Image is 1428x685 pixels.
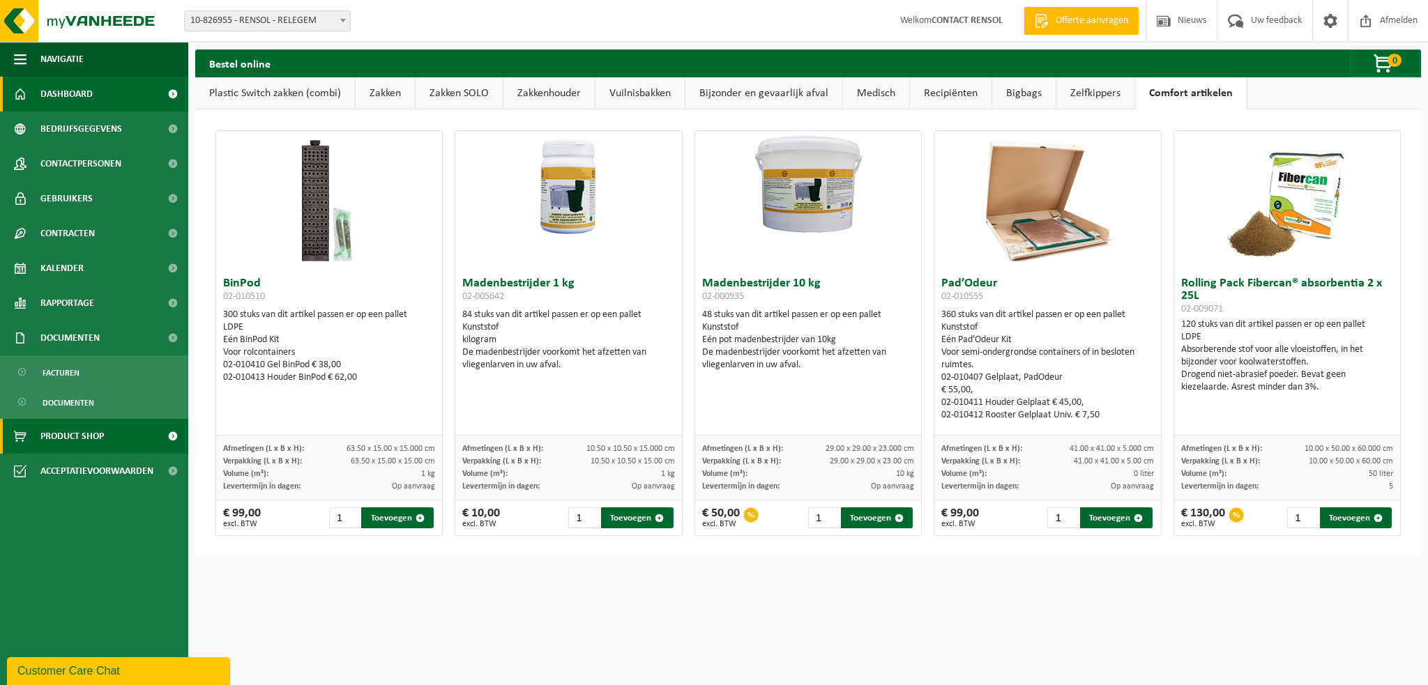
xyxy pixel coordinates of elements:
h3: BinPod [223,277,435,305]
span: Verpakking (L x B x H): [702,457,781,465]
span: Contactpersonen [40,146,121,181]
img: 02-010510 [259,131,399,270]
span: excl. BTW [1181,520,1225,528]
div: kilogram [462,334,674,346]
a: Zakkenhouder [503,77,595,109]
span: Contracten [40,216,95,251]
span: 41.00 x 41.00 x 5.000 cm [1070,445,1154,453]
button: Toevoegen [1080,507,1153,528]
span: Levertermijn in dagen: [223,482,301,491]
button: Toevoegen [601,507,674,528]
span: Levertermijn in dagen: [462,482,540,491]
a: Bigbags [992,77,1056,109]
span: Navigatie [40,42,84,77]
span: Gebruikers [40,181,93,216]
a: Plastic Switch zakken (combi) [195,77,355,109]
div: Eén Pad’Odeur Kit [941,334,1153,346]
span: 02-010555 [941,291,983,302]
input: 1 [808,507,840,528]
span: Afmetingen (L x B x H): [702,445,783,453]
span: Product Shop [40,419,104,454]
span: Volume (m³): [1181,470,1226,478]
div: De madenbestrijder voorkomt het afzetten van vliegenlarven in uw afval. [702,346,914,371]
h3: Rolling Pack Fibercan® absorbentia 2 x 25L [1181,277,1393,315]
span: 50 liter [1369,470,1393,478]
div: € 50,00 [702,507,740,528]
span: Volume (m³): [941,470,987,478]
span: 02-009071 [1181,304,1223,314]
a: Vuilnisbakken [595,77,685,109]
span: 10 kg [896,470,914,478]
span: 02-010510 [223,291,265,302]
span: Levertermijn in dagen: [941,482,1019,491]
button: Toevoegen [1320,507,1392,528]
span: Acceptatievoorwaarden [40,454,153,488]
span: 10-826955 - RENSOL - RELEGEM [184,10,351,31]
span: Afmetingen (L x B x H): [1181,445,1262,453]
span: Verpakking (L x B x H): [941,457,1020,465]
div: LDPE [1181,331,1393,344]
span: Afmetingen (L x B x H): [462,445,543,453]
div: 360 stuks van dit artikel passen er op een pallet [941,309,1153,422]
span: 63.50 x 15.00 x 15.000 cm [347,445,435,453]
a: Bijzonder en gevaarlijk afval [685,77,842,109]
div: Kunststof [702,321,914,334]
input: 1 [568,507,600,528]
a: Zakken [356,77,415,109]
span: excl. BTW [941,520,979,528]
span: 0 liter [1134,470,1154,478]
span: 1 kg [421,470,435,478]
a: Zelfkippers [1056,77,1134,109]
span: Volume (m³): [462,470,508,478]
span: 10.00 x 50.00 x 60.00 cm [1309,457,1393,465]
span: excl. BTW [462,520,500,528]
span: Rapportage [40,286,94,321]
button: 0 [1350,49,1420,77]
span: 1 kg [661,470,675,478]
span: 10.50 x 10.50 x 15.00 cm [591,457,675,465]
span: 0 [1388,54,1402,67]
div: De madenbestrijder voorkomt het afzetten van vliegenlarven in uw afval. [462,346,674,371]
span: excl. BTW [223,520,261,528]
a: Zakken SOLO [416,77,503,109]
span: Levertermijn in dagen: [1181,482,1259,491]
div: 120 stuks van dit artikel passen er op een pallet [1181,318,1393,394]
h3: Madenbestrijder 1 kg [462,277,674,305]
img: 02-000935 [695,131,921,244]
a: Documenten [3,389,185,415]
span: 5 [1389,482,1393,491]
div: € 130,00 [1181,507,1225,528]
span: Afmetingen (L x B x H): [223,445,304,453]
div: € 99,00 [941,507,979,528]
span: Kalender [40,251,84,286]
div: 48 stuks van dit artikel passen er op een pallet [702,309,914,371]
span: Volume (m³): [702,470,747,478]
span: Levertermijn in dagen: [702,482,780,491]
span: 63.50 x 15.00 x 15.00 cm [351,457,435,465]
div: LDPE [223,321,435,334]
span: Verpakking (L x B x H): [223,457,302,465]
span: Afmetingen (L x B x H): [941,445,1022,453]
a: Recipiënten [910,77,992,109]
span: 29.00 x 29.00 x 23.00 cm [830,457,914,465]
div: Absorberende stof voor alle vloeistoffen, in het bijzonder voor koolwaterstoffen. [1181,344,1393,369]
div: 84 stuks van dit artikel passen er op een pallet [462,309,674,371]
h3: Pad’Odeur [941,277,1153,305]
button: Toevoegen [841,507,913,528]
span: Verpakking (L x B x H): [1181,457,1260,465]
iframe: chat widget [7,654,233,685]
span: Offerte aanvragen [1052,14,1132,28]
span: Volume (m³): [223,470,268,478]
a: Comfort artikelen [1135,77,1247,109]
div: Voor rolcontainers 02-010410 Gel BinPod € 38,00 02-010413 Houder BinPod € 62,00 [223,346,435,384]
div: Kunststof [941,321,1153,334]
div: Drogend niet-abrasief poeder. Bevat geen kiezelaarde. Asrest minder dan 3%. [1181,369,1393,394]
h3: Madenbestrijder 10 kg [702,277,914,305]
span: Op aanvraag [871,482,914,491]
button: Toevoegen [361,507,434,528]
span: 41.00 x 41.00 x 5.00 cm [1074,457,1154,465]
span: Verpakking (L x B x H): [462,457,541,465]
div: 300 stuks van dit artikel passen er op een pallet [223,309,435,384]
span: Op aanvraag [392,482,435,491]
h2: Bestel online [195,49,284,77]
